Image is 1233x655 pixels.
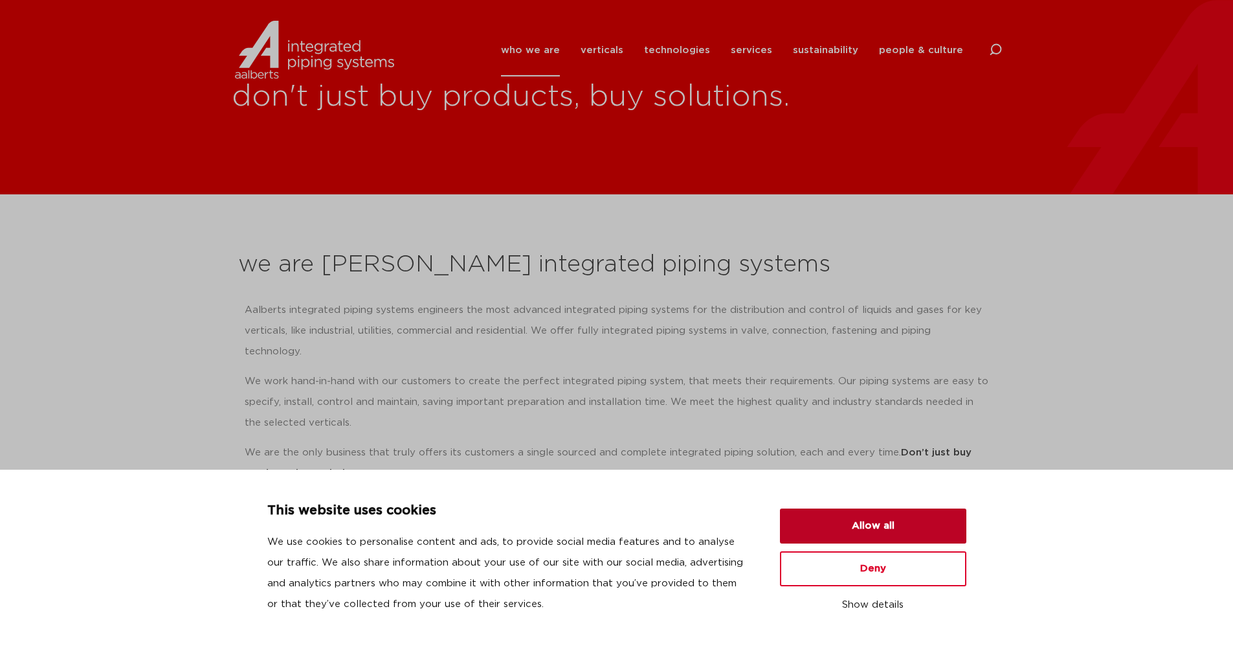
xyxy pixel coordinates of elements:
[780,509,966,544] button: Allow all
[581,24,623,76] a: verticals
[267,501,749,522] p: This website uses cookies
[793,24,858,76] a: sustainability
[245,371,989,433] p: We work hand-in-hand with our customers to create the perfect integrated piping system, that meet...
[879,24,963,76] a: people & culture
[780,551,966,586] button: Deny
[501,24,560,76] a: who we are
[731,24,772,76] a: services
[780,594,966,616] button: Show details
[644,24,710,76] a: technologies
[501,24,963,76] nav: Menu
[245,442,989,484] p: We are the only business that truly offers its customers a single sourced and complete integrated...
[267,532,749,615] p: We use cookies to personalise content and ads, to provide social media features and to analyse ou...
[238,249,995,281] h2: we are [PERSON_NAME] integrated piping systems
[245,300,989,362] p: Aalberts integrated piping systems engineers the most advanced integrated piping systems for the ...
